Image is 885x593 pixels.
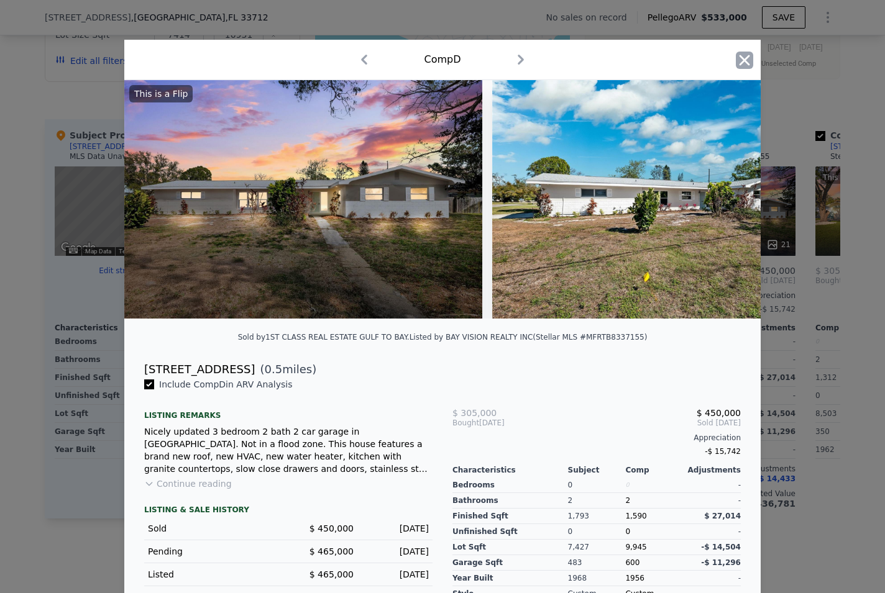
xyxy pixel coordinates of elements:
[683,524,741,540] div: -
[310,546,354,556] span: $ 465,000
[683,465,741,475] div: Adjustments
[701,558,741,567] span: -$ 11,296
[568,478,626,493] div: 0
[549,418,741,428] span: Sold [DATE]
[704,512,741,520] span: $ 27,014
[625,543,646,551] span: 9,945
[144,361,255,378] div: [STREET_ADDRESS]
[310,523,354,533] span: $ 450,000
[568,540,626,555] div: 7,427
[683,571,741,586] div: -
[144,425,433,475] div: Nicely updated 3 bedroom 2 bath 2 car garage in [GEOGRAPHIC_DATA]. Not in a flood zone. This hous...
[129,85,193,102] div: This is a Flip
[683,493,741,509] div: -
[148,522,278,535] div: Sold
[424,52,461,67] div: Comp D
[492,80,850,319] img: Property Img
[144,505,433,517] div: LISTING & SALE HISTORY
[452,509,568,524] div: Finished Sqft
[410,333,648,342] div: Listed by BAY VISION REALTY INC (Stellar MLS #MFRTB8337155)
[697,408,741,418] span: $ 450,000
[124,80,482,319] img: Property Img
[452,408,497,418] span: $ 305,000
[625,493,683,509] div: 2
[568,555,626,571] div: 483
[568,524,626,540] div: 0
[144,478,232,490] button: Continue reading
[452,478,568,493] div: Bedrooms
[625,465,683,475] div: Comp
[701,543,741,551] span: -$ 14,504
[568,571,626,586] div: 1968
[265,363,283,376] span: 0.5
[705,447,741,456] span: -$ 15,742
[452,433,741,443] div: Appreciation
[568,509,626,524] div: 1,793
[452,540,568,555] div: Lot Sqft
[144,401,433,420] div: Listing remarks
[625,478,683,493] div: 0
[683,478,741,493] div: -
[452,524,568,540] div: Unfinished Sqft
[568,465,626,475] div: Subject
[148,568,278,581] div: Listed
[625,512,646,520] span: 1,590
[255,361,316,378] span: ( miles)
[452,418,479,428] span: Bought
[148,545,278,558] div: Pending
[625,558,640,567] span: 600
[154,379,298,389] span: Include Comp D in ARV Analysis
[452,465,568,475] div: Characteristics
[310,569,354,579] span: $ 465,000
[452,418,549,428] div: [DATE]
[238,333,410,342] div: Sold by 1ST CLASS REAL ESTATE GULF TO BAY .
[625,571,683,586] div: 1956
[452,571,568,586] div: Year Built
[625,527,630,536] span: 0
[452,493,568,509] div: Bathrooms
[364,568,429,581] div: [DATE]
[364,545,429,558] div: [DATE]
[568,493,626,509] div: 2
[364,522,429,535] div: [DATE]
[452,555,568,571] div: Garage Sqft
